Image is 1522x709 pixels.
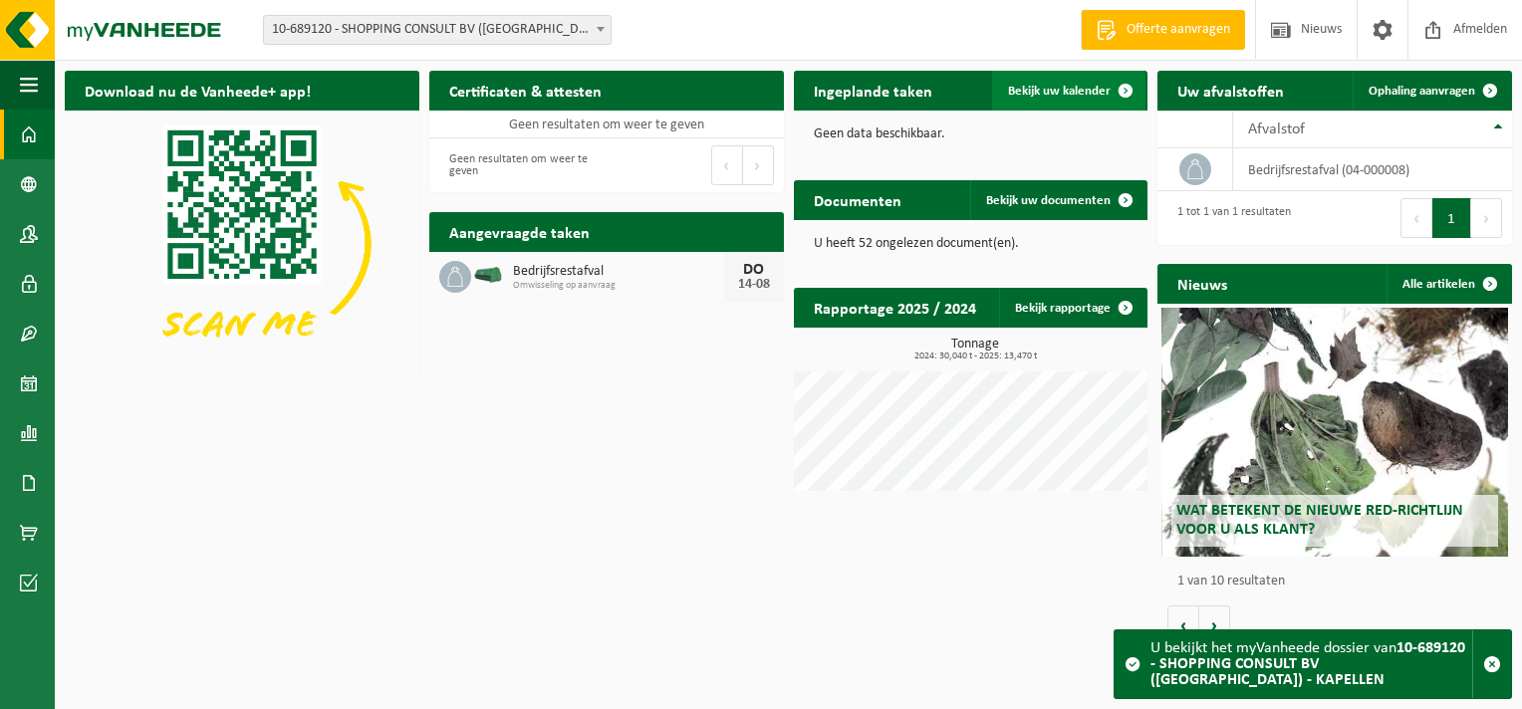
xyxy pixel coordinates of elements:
[1008,85,1111,98] span: Bekijk uw kalender
[1369,85,1475,98] span: Ophaling aanvragen
[1157,264,1247,303] h2: Nieuws
[992,71,1145,111] a: Bekijk uw kalender
[814,127,1129,141] p: Geen data beschikbaar.
[513,280,724,292] span: Omwisseling op aanvraag
[794,288,996,327] h2: Rapportage 2025 / 2024
[986,194,1111,207] span: Bekijk uw documenten
[1432,198,1471,238] button: 1
[1122,20,1235,40] span: Offerte aanvragen
[439,143,597,187] div: Geen resultaten om weer te geven
[429,212,610,251] h2: Aangevraagde taken
[814,237,1129,251] p: U heeft 52 ongelezen document(en).
[513,264,724,280] span: Bedrijfsrestafval
[970,180,1145,220] a: Bekijk uw documenten
[1161,308,1509,557] a: Wat betekent de nieuwe RED-richtlijn voor u als klant?
[794,180,921,219] h2: Documenten
[1081,10,1245,50] a: Offerte aanvragen
[1353,71,1510,111] a: Ophaling aanvragen
[1248,121,1305,137] span: Afvalstof
[1400,198,1432,238] button: Previous
[743,145,774,185] button: Next
[263,15,612,45] span: 10-689120 - SHOPPING CONSULT BV (PROMENADE KAPELLEN) - KAPELLEN
[429,71,622,110] h2: Certificaten & attesten
[65,111,419,376] img: Download de VHEPlus App
[1177,575,1502,589] p: 1 van 10 resultaten
[1167,196,1291,240] div: 1 tot 1 van 1 resultaten
[1150,640,1465,688] strong: 10-689120 - SHOPPING CONSULT BV ([GEOGRAPHIC_DATA]) - KAPELLEN
[711,145,743,185] button: Previous
[264,16,611,44] span: 10-689120 - SHOPPING CONSULT BV (PROMENADE KAPELLEN) - KAPELLEN
[804,338,1148,361] h3: Tonnage
[804,352,1148,361] span: 2024: 30,040 t - 2025: 13,470 t
[1387,264,1510,304] a: Alle artikelen
[65,71,331,110] h2: Download nu de Vanheede+ app!
[471,266,505,284] img: HK-XK-22-GN-00
[1471,198,1502,238] button: Next
[1176,503,1463,538] span: Wat betekent de nieuwe RED-richtlijn voor u als klant?
[734,278,774,292] div: 14-08
[734,262,774,278] div: DO
[429,111,784,138] td: Geen resultaten om weer te geven
[999,288,1145,328] a: Bekijk rapportage
[1157,71,1304,110] h2: Uw afvalstoffen
[1233,148,1512,191] td: bedrijfsrestafval (04-000008)
[1199,605,1230,645] button: Volgende
[1150,630,1472,698] div: U bekijkt het myVanheede dossier van
[1167,605,1199,645] button: Vorige
[794,71,952,110] h2: Ingeplande taken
